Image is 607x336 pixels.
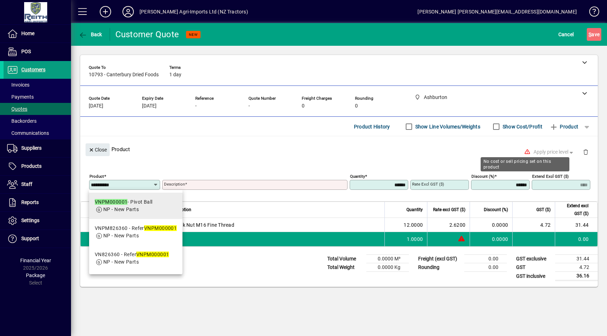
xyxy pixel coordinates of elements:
span: 0 [302,103,305,109]
td: Freight (excl GST) [415,255,464,263]
mat-option: VNPM826360 - Refer VNPM000001 [89,219,182,245]
button: Cancel [557,28,576,41]
a: Communications [4,127,71,139]
td: 31.44 [555,255,598,263]
div: VN826360 - Refer [95,251,169,258]
td: 36.16 [555,272,598,281]
button: Delete [577,143,594,160]
td: 0.00 [555,232,597,246]
div: VNPM826360 - Refer [95,225,177,232]
td: 0.0000 [470,232,512,246]
span: Communications [7,130,49,136]
span: - [248,103,250,109]
td: 4.72 [555,263,598,272]
span: Backorders [7,118,37,124]
mat-label: Description [164,182,185,187]
mat-label: Extend excl GST ($) [532,174,569,179]
span: Customers [21,67,45,72]
span: Discount (%) [484,206,508,214]
mat-label: Discount (%) [471,174,494,179]
a: Home [4,25,71,43]
span: Reports [21,199,39,205]
app-page-header-button: Back [71,28,110,41]
a: Support [4,230,71,248]
span: Settings [21,217,39,223]
a: Settings [4,212,71,230]
span: Product History [354,121,390,132]
span: Package [26,272,45,278]
td: 0.0000 Kg [366,263,409,272]
a: Staff [4,176,71,193]
span: ave [589,29,600,40]
label: Show Cost/Profit [501,123,542,130]
button: Apply price level [531,146,578,159]
div: [PERSON_NAME] Agri-Imports Ltd (NZ Tractors) [140,6,248,17]
span: Financial Year [20,258,51,263]
app-page-header-button: Delete [577,149,594,155]
mat-label: Rate excl GST ($) [412,182,444,187]
button: Back [77,28,104,41]
td: GST inclusive [513,272,555,281]
a: Payments [4,91,71,103]
span: - [195,103,197,109]
td: GST [513,263,555,272]
a: Suppliers [4,139,71,157]
td: Rounding [415,263,464,272]
span: Rate excl GST ($) [433,206,465,214]
button: Product History [351,120,393,133]
div: 2.6200 [432,221,465,228]
app-page-header-button: Close [84,146,111,153]
a: Products [4,158,71,175]
span: Quantity [406,206,423,214]
span: GST ($) [536,206,551,214]
em: VNPM000001 [144,225,177,231]
mat-label: Product [89,174,104,179]
span: Apply price level [534,148,575,156]
div: [PERSON_NAME] [PERSON_NAME][EMAIL_ADDRESS][DOMAIN_NAME] [417,6,577,17]
td: 4.72 [512,218,555,232]
td: 31.44 [555,218,597,232]
td: 0.00 [464,255,507,263]
em: VNPM000001 [136,252,169,257]
a: Reports [4,194,71,211]
span: 1 day [169,72,181,78]
span: 12.0000 [404,221,423,228]
span: Back [78,32,102,37]
td: 0.00 [464,263,507,272]
span: Payments [7,94,34,100]
span: Products [21,163,42,169]
td: Total Weight [324,263,366,272]
span: Nylock Nut M16 Fine Thread [170,221,234,228]
td: GST exclusive [513,255,555,263]
mat-option: VN826360 - Refer VNPM000001 [89,245,182,271]
span: Support [21,236,39,241]
button: Profile [117,5,140,18]
div: Product [80,136,598,162]
mat-option: VNPM000001 - Pivot Ball [89,193,182,219]
span: [DATE] [142,103,157,109]
em: VNPM000001 [95,199,127,205]
span: 0 [355,103,358,109]
td: Total Volume [324,255,366,263]
button: Add [94,5,117,18]
a: Knowledge Base [584,1,598,24]
span: POS [21,49,31,54]
a: Invoices [4,79,71,91]
mat-label: Quantity [350,174,365,179]
a: Backorders [4,115,71,127]
div: - Pivot Ball [95,198,153,206]
span: NP - New Parts [103,233,139,238]
a: Quotes [4,103,71,115]
span: Home [21,31,34,36]
div: No cost or sell pricing set on this product [481,157,569,171]
td: 0.0000 [470,218,512,232]
span: Suppliers [21,145,42,151]
span: S [589,32,591,37]
label: Show Line Volumes/Weights [414,123,480,130]
span: [DATE] [89,103,103,109]
span: NP - New Parts [103,259,139,265]
span: Extend excl GST ($) [559,202,589,217]
span: Staff [21,181,32,187]
button: Close [86,143,110,156]
span: NP - New Parts [103,206,139,212]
